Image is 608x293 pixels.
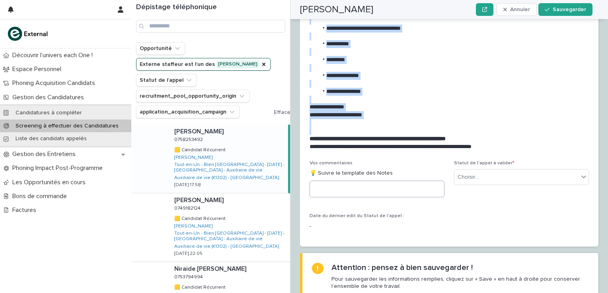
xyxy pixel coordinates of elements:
[136,3,285,12] h1: Dépistage téléphonique
[136,20,285,33] input: Rechercher
[131,125,290,193] a: [PERSON_NAME][PERSON_NAME] 07582534920758253492 🟨 Candidat Récurrent🟨 Candidat Récurrent [PERSON_...
[174,231,285,241] font: Tout-en-Un - Bien [GEOGRAPHIC_DATA] - [DATE] - [GEOGRAPHIC_DATA] - Auxiliaire de vie
[553,7,586,12] span: Sauvegarder
[271,106,332,118] button: Effacer tous les filtres
[6,26,50,42] img: bc51vvfgR2QLHU84CWIQ
[9,123,125,129] p: Screening à effectuer des Candidatures
[174,135,205,143] p: 0758253492
[136,42,185,55] button: Opportunité
[174,155,212,160] a: [PERSON_NAME]
[9,179,92,186] p: Les Opportunités en cours
[174,224,212,229] a: [PERSON_NAME]
[174,162,285,173] font: Tout-en-Un - Bien [GEOGRAPHIC_DATA] - [DATE] - [GEOGRAPHIC_DATA] - Auxiliaire de vie
[9,52,99,59] p: Découvrir l’univers each One !
[174,195,225,204] p: [PERSON_NAME]
[136,90,249,102] button: recruitment_pool_opportunity_origin
[300,4,373,15] h2: [PERSON_NAME]
[174,175,279,181] a: Auxiliaire de vie (K1302) - [GEOGRAPHIC_DATA]
[131,193,290,262] a: [PERSON_NAME][PERSON_NAME] 07491821240749182124 🟨 Candidat Récurrent🟨 Candidat Récurrent [PERSON_...
[310,169,444,177] p: 💡 Suivre le template des Notes
[454,161,514,166] span: Statut de l’appel à valider
[174,231,287,242] a: Tout-en-Un - Bien [GEOGRAPHIC_DATA] - [DATE] - [GEOGRAPHIC_DATA] - Auxiliaire de vie
[136,58,271,71] button: Externe staffeur
[9,164,109,172] p: Phoning Impact Post-Programme
[136,106,240,118] button: application_acquisition_campaign
[9,79,101,87] p: Phoning Acquisition Candidats
[174,283,227,290] p: 🟨 Candidat Récurrent
[9,66,68,73] p: Espace Personnel
[174,251,203,256] p: [DATE] 22:05
[9,94,90,101] p: Gestion des Candidatures
[331,276,589,290] p: Pour sauvegarder les informations remplies, cliquez sur « Save » en haut à droite pour conserver ...
[310,222,444,231] p: -
[174,162,285,173] a: Tout-en-Un - Bien [GEOGRAPHIC_DATA] - [DATE] - [GEOGRAPHIC_DATA] - Auxiliaire de vie
[136,74,197,87] button: Statut de l’appel
[174,214,227,222] p: 🟨 Candidat Récurrent
[310,161,353,166] span: Vos commentaires
[174,182,201,188] p: [DATE] 17:58
[310,214,404,218] span: Date du dernier edit du Statut de l’appel :
[174,155,212,160] font: [PERSON_NAME]
[9,135,93,142] p: Liste des candidats appelés
[510,7,530,12] span: Annuler
[9,206,43,214] p: Factures
[174,146,227,153] p: 🟨 Candidat Récurrent
[9,193,73,200] p: Bons de commande
[174,244,279,249] font: Auxiliaire de vie (K1302) - [GEOGRAPHIC_DATA]
[174,175,279,180] font: Auxiliaire de vie (K1302) - [GEOGRAPHIC_DATA]
[9,110,88,116] p: Candidatures à compléter
[174,244,279,249] a: Auxiliaire de vie (K1302) - [GEOGRAPHIC_DATA]
[174,264,248,273] p: Niraide [PERSON_NAME]
[174,273,205,280] p: 0753794994
[9,150,82,158] p: Gestion des Entretiens
[331,263,473,272] h2: Attention : pensez à bien sauvegarder !
[174,204,202,211] p: 0749182124
[174,126,225,135] p: [PERSON_NAME]
[497,3,537,16] button: Annuler
[458,173,479,181] div: Choisir...
[538,3,592,16] button: Sauvegarder
[274,110,332,115] span: Effacer tous les filtres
